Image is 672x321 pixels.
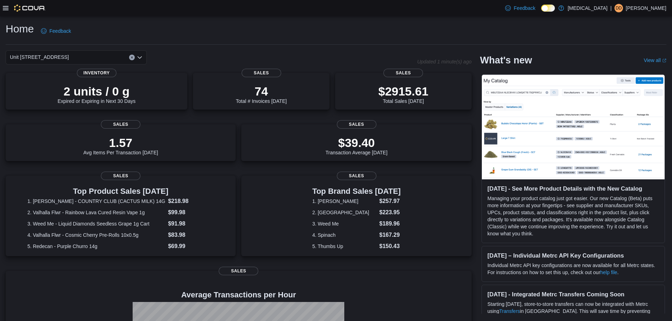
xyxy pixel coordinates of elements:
div: Expired or Expiring in Next 30 Days [57,84,135,104]
h3: [DATE] – Individual Metrc API Key Configurations [488,252,659,259]
a: Transfers [499,308,520,314]
p: Individual Metrc API key configurations are now available for all Metrc states. For instructions ... [488,262,659,276]
span: Sales [337,172,376,180]
span: Sales [337,120,376,129]
p: Updated 1 minute(s) ago [417,59,472,64]
a: Feedback [38,24,74,38]
p: Managing your product catalog just got easier. Our new Catalog (Beta) puts more information at yo... [488,195,659,237]
dd: $69.99 [168,242,214,251]
dt: 4. Valhalla Flwr - Cosmic Cherry Pre-Rolls 10x0.5g [28,232,165,239]
span: Sales [383,69,423,77]
span: Feedback [49,27,71,35]
h3: [DATE] - Integrated Metrc Transfers Coming Soon [488,291,659,298]
h3: [DATE] - See More Product Details with the New Catalog [488,185,659,192]
span: Feedback [514,5,535,12]
a: help file [600,270,617,275]
div: Avg Items Per Transaction [DATE] [83,136,158,155]
dt: 5. Thumbs Up [312,243,376,250]
span: Sales [101,172,140,180]
dt: 4. Spinach [312,232,376,239]
dd: $91.98 [168,220,214,228]
dd: $83.98 [168,231,214,239]
p: 2 units / 0 g [57,84,135,98]
span: Sales [219,267,258,275]
div: Transaction Average [DATE] [326,136,388,155]
span: Sales [101,120,140,129]
p: $2915.61 [378,84,428,98]
span: Inventory [77,69,116,77]
p: [MEDICAL_DATA] [568,4,607,12]
p: [PERSON_NAME] [626,4,666,12]
img: Cova [14,5,46,12]
p: 74 [236,84,287,98]
dd: $223.95 [379,208,401,217]
span: Sales [242,69,281,77]
a: View allExternal link [644,57,666,63]
input: Dark Mode [541,5,555,12]
dt: 1. [PERSON_NAME] - COUNTRY CLUB (CACTUS MILK) 14G [28,198,165,205]
dt: 3. Weed Me - Liquid Diamonds Seedless Grape 1g Cart [28,220,165,227]
button: Open list of options [137,55,143,60]
h4: Average Transactions per Hour [11,291,466,299]
dd: $150.43 [379,242,401,251]
dt: 1. [PERSON_NAME] [312,198,376,205]
dd: $218.98 [168,197,214,205]
div: Total # Invoices [DATE] [236,84,287,104]
svg: External link [662,58,666,63]
a: Feedback [502,1,538,15]
span: Unit [STREET_ADDRESS] [10,53,69,61]
dt: 5. Redecan - Purple Churro 14g [28,243,165,250]
p: | [610,4,612,12]
div: Diego de Azevedo [615,4,623,12]
button: Clear input [129,55,135,60]
h3: Top Brand Sales [DATE] [312,187,401,196]
h3: Top Product Sales [DATE] [28,187,214,196]
h2: What's new [480,55,532,66]
p: $39.40 [326,136,388,150]
dt: 2. Valhalla Flwr - Rainbow Lava Cured Resin Vape 1g [28,209,165,216]
div: Total Sales [DATE] [378,84,428,104]
dd: $99.98 [168,208,214,217]
dd: $257.97 [379,197,401,205]
dt: 2. [GEOGRAPHIC_DATA] [312,209,376,216]
dt: 3. Weed Me [312,220,376,227]
dd: $167.29 [379,231,401,239]
p: 1.57 [83,136,158,150]
span: Dd [616,4,622,12]
dd: $189.96 [379,220,401,228]
h1: Home [6,22,34,36]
